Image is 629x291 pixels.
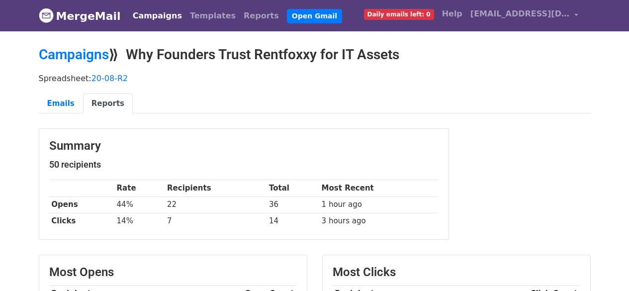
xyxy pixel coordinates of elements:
td: 3 hours ago [319,213,439,229]
iframe: Chat Widget [579,243,629,291]
th: Most Recent [319,180,439,196]
a: 20-08-R2 [91,74,128,83]
h3: Most Opens [49,265,297,280]
th: Opens [49,196,114,213]
td: 44% [114,196,165,213]
a: [EMAIL_ADDRESS][DOMAIN_NAME] [466,4,583,27]
span: [EMAIL_ADDRESS][DOMAIN_NAME] [470,8,570,20]
a: Reports [83,94,133,114]
a: Emails [39,94,83,114]
th: Recipients [165,180,267,196]
th: Total [267,180,319,196]
th: Clicks [49,213,114,229]
h3: Summary [49,139,439,153]
td: 36 [267,196,319,213]
a: Campaigns [39,46,109,63]
h5: 50 recipients [49,159,439,170]
h3: Most Clicks [333,265,580,280]
p: Spreadsheet: [39,73,591,84]
h2: ⟫ Why Founders Trust Rentfoxxy for IT Assets [39,46,591,63]
a: Reports [240,6,283,26]
td: 7 [165,213,267,229]
img: MergeMail logo [39,8,54,23]
td: 1 hour ago [319,196,439,213]
td: 14% [114,213,165,229]
a: Templates [186,6,240,26]
td: 22 [165,196,267,213]
th: Rate [114,180,165,196]
a: Campaigns [129,6,186,26]
a: Open Gmail [287,9,342,23]
span: Daily emails left: 0 [364,9,434,20]
a: MergeMail [39,5,121,26]
a: Help [438,4,466,24]
td: 14 [267,213,319,229]
a: Daily emails left: 0 [360,4,438,24]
